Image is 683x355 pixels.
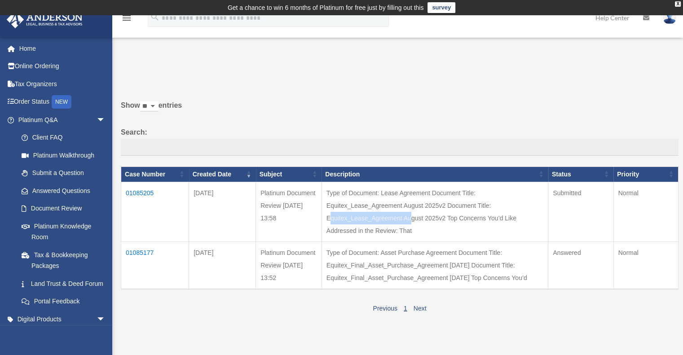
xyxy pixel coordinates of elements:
[13,182,110,200] a: Answered Questions
[613,241,678,289] td: Normal
[6,39,119,57] a: Home
[189,182,256,241] td: [DATE]
[6,310,119,328] a: Digital Productsarrow_drop_down
[322,182,548,241] td: Type of Document: Lease Agreement Document Title: Equitex_Lease_Agreement August 2025v2 Document ...
[548,241,613,289] td: Answered
[150,12,160,22] i: search
[6,93,119,111] a: Order StatusNEW
[373,305,397,312] a: Previous
[256,167,322,182] th: Subject: activate to sort column ascending
[6,57,119,75] a: Online Ordering
[256,241,322,289] td: Platinum Document Review [DATE] 13:52
[121,13,132,23] i: menu
[121,139,679,156] input: Search:
[189,241,256,289] td: [DATE]
[13,146,115,164] a: Platinum Walkthrough
[548,182,613,241] td: Submitted
[189,167,256,182] th: Created Date: activate to sort column ascending
[13,129,115,147] a: Client FAQ
[121,182,189,241] td: 01085205
[121,126,679,156] label: Search:
[52,95,71,109] div: NEW
[13,164,115,182] a: Submit a Question
[13,275,115,293] a: Land Trust & Deed Forum
[427,2,455,13] a: survey
[121,167,189,182] th: Case Number: activate to sort column ascending
[663,11,676,24] img: User Pic
[6,111,115,129] a: Platinum Q&Aarrow_drop_down
[322,241,548,289] td: Type of Document: Asset Purchase Agreement Document Title: Equitex_Final_Asset_Purchase_Agreement...
[97,111,115,129] span: arrow_drop_down
[121,241,189,289] td: 01085177
[121,16,132,23] a: menu
[6,75,119,93] a: Tax Organizers
[4,11,85,28] img: Anderson Advisors Platinum Portal
[13,200,115,218] a: Document Review
[13,293,115,311] a: Portal Feedback
[13,246,115,275] a: Tax & Bookkeeping Packages
[228,2,424,13] div: Get a chance to win 6 months of Platinum for free just by filling out this
[675,1,681,7] div: close
[414,305,427,312] a: Next
[97,310,115,329] span: arrow_drop_down
[140,101,159,112] select: Showentries
[613,167,678,182] th: Priority: activate to sort column ascending
[548,167,613,182] th: Status: activate to sort column ascending
[613,182,678,241] td: Normal
[322,167,548,182] th: Description: activate to sort column ascending
[256,182,322,241] td: Platinum Document Review [DATE] 13:58
[13,217,115,246] a: Platinum Knowledge Room
[404,305,407,312] a: 1
[121,99,679,121] label: Show entries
